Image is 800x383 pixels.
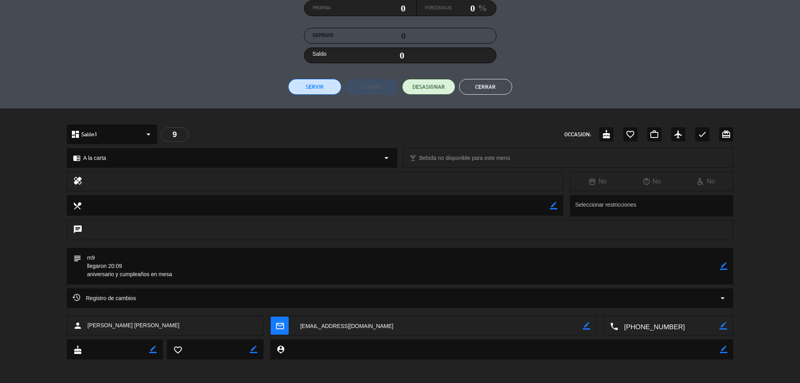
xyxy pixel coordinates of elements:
i: border_color [583,322,590,330]
i: dashboard [71,130,80,139]
i: healing [73,176,82,187]
button: Cerrar [459,79,512,95]
i: cake [73,345,82,354]
input: 0 [452,2,475,14]
i: border_color [719,322,727,330]
i: local_bar [409,154,417,162]
i: chat [73,225,82,236]
button: Cobrar [345,79,398,95]
i: chrome_reader_mode [73,154,81,162]
label: Depósito [313,32,359,40]
span: DESASIGNAR [412,83,445,91]
em: % [475,0,487,16]
div: No [624,176,679,187]
div: 9 [161,127,189,142]
i: border_color [720,262,727,270]
i: border_color [250,346,257,353]
span: Salón1 [81,130,97,139]
i: check [697,130,707,139]
span: [PERSON_NAME] [PERSON_NAME] [88,321,179,330]
i: border_color [720,346,727,353]
i: favorite_border [173,345,182,354]
input: 0 [359,2,406,14]
label: Saldo [313,49,327,59]
i: airplanemode_active [674,130,683,139]
i: border_color [149,346,157,353]
span: Registro de cambios [73,293,136,303]
i: work_outline [650,130,659,139]
i: card_giftcard [721,130,731,139]
div: No [570,176,624,187]
button: DESASIGNAR [402,79,455,95]
i: subject [73,254,81,262]
i: arrow_drop_down [144,130,153,139]
label: Porcentaje [425,4,452,12]
span: Bebida no disponible para este menú [419,154,510,163]
span: OCCASION: [564,130,591,139]
i: arrow_drop_down [382,153,391,163]
i: person_pin [276,345,285,354]
span: A la carta [83,154,106,163]
i: border_color [550,202,557,209]
i: person [73,321,82,330]
i: local_dining [73,201,81,210]
div: No [679,176,733,187]
label: Propina [313,4,359,12]
i: favorite_border [626,130,635,139]
i: local_phone [610,322,618,330]
i: arrow_drop_down [718,293,727,303]
button: Servir [288,79,341,95]
i: mail_outline [275,321,284,330]
i: cake [602,130,611,139]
